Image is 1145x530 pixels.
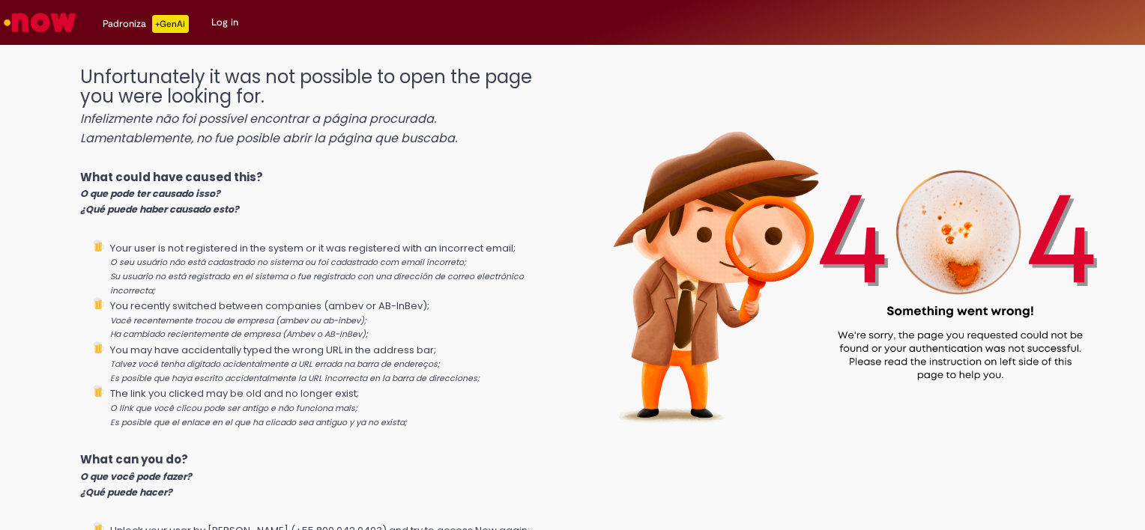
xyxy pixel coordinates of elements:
[103,15,189,33] div: Padroniza
[110,271,524,296] i: Su usuario no está registrado en el sistema o fue registrado con una dirección de correo electrón...
[80,451,559,499] p: What can you do?
[1,7,79,37] img: ServiceNow
[110,385,559,429] li: The link you clicked may be old and no longer exist;
[559,52,1145,460] img: 404_ambev_new.png
[80,169,559,217] p: What could have caused this?
[80,486,172,499] i: ¿Qué puede hacer?
[110,359,440,370] i: Talvez você tenha digitado acidentalmente a URL errada na barra de endereços;
[80,187,220,200] i: O que pode ter causado isso?
[110,417,407,428] i: Es posible que el enlace en el que ha clicado sea antiguo y ya no exista;
[110,257,466,268] i: O seu usuário não está cadastrado no sistema ou foi cadastrado com email incorreto;
[110,297,559,341] li: You recently switched between companies (ambev or AB-InBev);
[80,130,457,147] i: Lamentablemente, no fue posible abrir la página que buscaba.
[110,403,357,414] i: O link que você clicou pode ser antigo e não funciona mais;
[80,470,192,483] i: O que você pode fazer?
[110,329,368,340] i: Ha cambiado recientemente de empresa (Ambev o AB-InBev);
[110,240,559,297] li: Your user is not registered in the system or it was registered with an incorrect email;
[80,67,559,147] h1: Unfortunately it was not possible to open the page you were looking for.
[110,341,559,386] li: You may have accidentally typed the wrong URL in the address bar;
[110,315,366,326] i: Você recentemente trocou de empresa (ambev ou ab-inbev);
[152,15,189,33] p: +GenAi
[80,110,436,127] i: Infelizmente não foi possível encontrar a página procurada.
[80,203,239,216] i: ¿Qué puede haber causado esto?
[110,373,480,384] i: Es posible que haya escrito accidentalmente la URL incorrecta en la barra de direcciones;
